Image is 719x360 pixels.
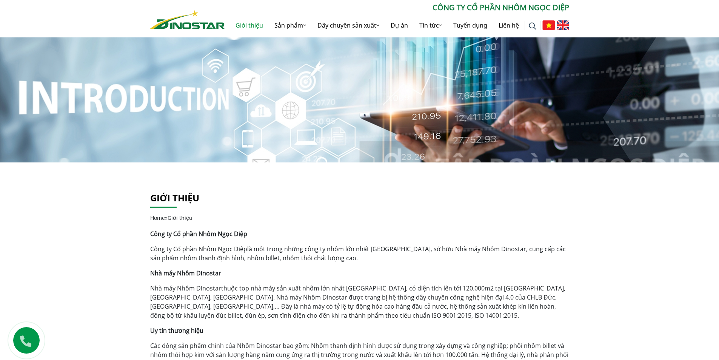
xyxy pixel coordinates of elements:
[529,22,536,30] img: search
[493,13,525,37] a: Liên hệ
[230,13,269,37] a: Giới thiệu
[150,244,569,263] p: là một trong những công ty nhôm lớn nhất [GEOGRAPHIC_DATA], sở hữu Nhà máy Nhôm Dinostar, cung cấ...
[168,214,192,221] span: Giới thiệu
[448,13,493,37] a: Tuyển dụng
[385,13,414,37] a: Dự án
[150,245,247,253] a: Công ty Cổ phần Nhôm Ngọc Diệp
[150,192,199,204] a: Giới thiệu
[542,20,555,30] img: Tiếng Việt
[269,13,312,37] a: Sản phẩm
[150,214,165,221] a: Home
[225,2,569,13] p: CÔNG TY CỔ PHẦN NHÔM NGỌC DIỆP
[150,326,203,335] strong: Uy tín thương hiệu
[150,230,247,238] strong: Công ty Cổ phần Nhôm Ngọc Diệp
[414,13,448,37] a: Tin tức
[150,284,221,292] a: Nhà máy Nhôm Dinostar
[557,20,569,30] img: English
[150,214,192,221] span: »
[150,284,569,320] p: thuộc top nhà máy sản xuất nhôm lớn nhất [GEOGRAPHIC_DATA], có diện tích lên tới 120.000m2 tại [G...
[312,13,385,37] a: Dây chuyền sản xuất
[150,269,221,277] strong: Nhà máy Nhôm Dinostar
[150,10,225,29] img: Nhôm Dinostar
